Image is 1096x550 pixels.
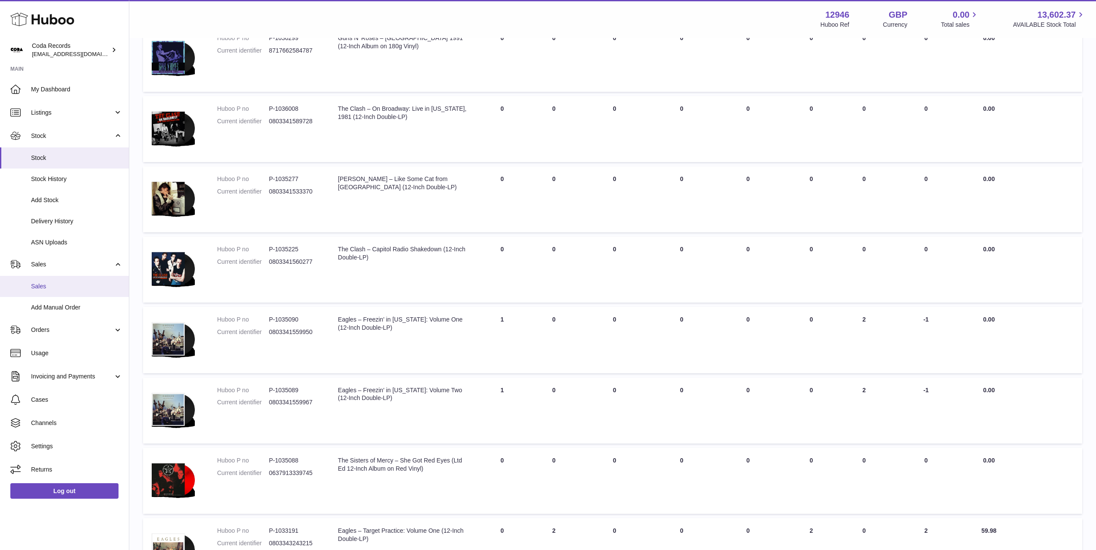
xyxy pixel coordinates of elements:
[983,457,995,464] span: 0.00
[269,328,321,336] dd: 0803341559950
[840,307,887,373] td: 2
[981,527,996,534] span: 59.98
[580,378,649,444] td: 0
[269,47,321,55] dd: 8717662584787
[476,307,528,373] td: 1
[840,237,887,303] td: 0
[338,34,468,50] div: Guns N’ Roses – [GEOGRAPHIC_DATA] 1991 (12-Inch Album on 180g Vinyl)
[31,132,113,140] span: Stock
[31,303,122,312] span: Add Manual Order
[338,316,468,332] div: Eagles – Freezin' in [US_STATE]: Volume One (12-Inch Double-LP)
[217,386,269,394] dt: Huboo P no
[32,50,127,57] span: [EMAIL_ADDRESS][DOMAIN_NAME]
[269,175,321,183] dd: P-1035277
[338,386,468,403] div: Eagles – Freezin' in [US_STATE]: Volume Two (12-Inch Double-LP)
[840,25,887,91] td: 0
[476,448,528,514] td: 0
[217,258,269,266] dt: Current identifier
[476,378,528,444] td: 1
[31,349,122,357] span: Usage
[31,282,122,291] span: Sales
[528,25,580,91] td: 0
[887,307,965,373] td: -1
[10,44,23,56] img: haz@pcatmedia.com
[840,96,887,162] td: 0
[31,109,113,117] span: Listings
[528,237,580,303] td: 0
[269,34,321,42] dd: P-1036299
[476,237,528,303] td: 0
[1013,9,1086,29] a: 13,602.37 AVAILABLE Stock Total
[152,386,195,433] img: product image
[580,448,649,514] td: 0
[746,527,750,534] span: 0
[31,396,122,404] span: Cases
[269,527,321,535] dd: P-1033191
[476,96,528,162] td: 0
[1037,9,1076,21] span: 13,602.37
[10,483,119,499] a: Log out
[889,9,907,21] strong: GBP
[217,245,269,253] dt: Huboo P no
[217,527,269,535] dt: Huboo P no
[152,175,195,222] img: product image
[269,245,321,253] dd: P-1035225
[152,34,195,81] img: product image
[269,539,321,547] dd: 0803343243215
[152,316,195,362] img: product image
[746,316,750,323] span: 0
[528,96,580,162] td: 0
[269,187,321,196] dd: 0803341533370
[528,307,580,373] td: 0
[338,456,468,473] div: The Sisters of Mercy – She Got Red Eyes (Ltd Ed 12-Inch Album on Red Vinyl)
[269,105,321,113] dd: P-1036008
[983,175,995,182] span: 0.00
[887,96,965,162] td: 0
[782,378,840,444] td: 0
[152,245,195,292] img: product image
[649,448,714,514] td: 0
[31,372,113,381] span: Invoicing and Payments
[31,419,122,427] span: Channels
[941,21,979,29] span: Total sales
[649,378,714,444] td: 0
[217,539,269,547] dt: Current identifier
[953,9,970,21] span: 0.00
[580,96,649,162] td: 0
[217,398,269,406] dt: Current identifier
[782,448,840,514] td: 0
[528,448,580,514] td: 0
[649,307,714,373] td: 0
[746,457,750,464] span: 0
[941,9,979,29] a: 0.00 Total sales
[338,105,468,121] div: The Clash – On Broadway: Live in [US_STATE], 1981 (12-Inch Double-LP)
[217,175,269,183] dt: Huboo P no
[887,166,965,232] td: 0
[887,448,965,514] td: 0
[782,237,840,303] td: 0
[983,316,995,323] span: 0.00
[746,246,750,253] span: 0
[269,386,321,394] dd: P-1035089
[528,378,580,444] td: 0
[840,448,887,514] td: 0
[983,34,995,41] span: 0.00
[31,238,122,247] span: ASN Uploads
[31,85,122,94] span: My Dashboard
[782,25,840,91] td: 0
[31,442,122,450] span: Settings
[217,456,269,465] dt: Huboo P no
[152,456,195,503] img: product image
[840,166,887,232] td: 0
[32,42,109,58] div: Coda Records
[649,166,714,232] td: 0
[217,117,269,125] dt: Current identifier
[983,246,995,253] span: 0.00
[338,527,468,543] div: Eagles – Target Practice: Volume One (12-Inch Double-LP)
[840,378,887,444] td: 2
[217,105,269,113] dt: Huboo P no
[983,105,995,112] span: 0.00
[217,328,269,336] dt: Current identifier
[152,105,195,151] img: product image
[883,21,908,29] div: Currency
